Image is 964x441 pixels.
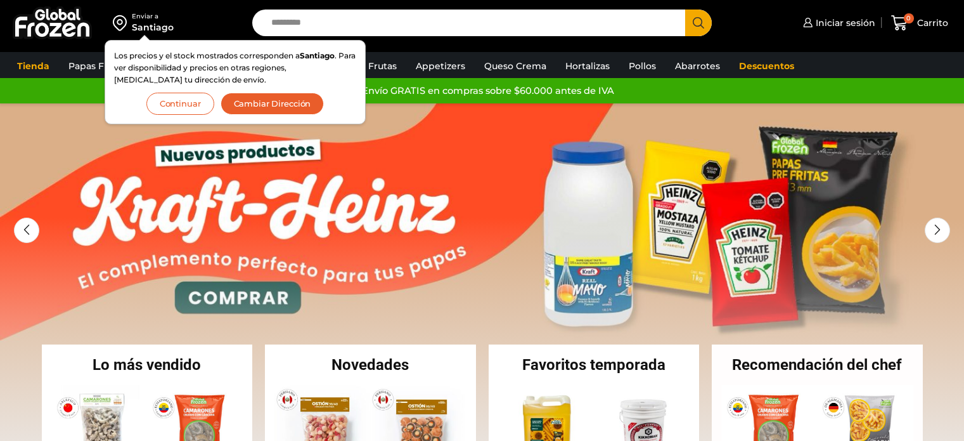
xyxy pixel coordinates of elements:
button: Search button [685,10,712,36]
a: Queso Crema [478,54,553,78]
h2: Favoritos temporada [489,357,700,372]
button: Continuar [146,93,214,115]
h2: Novedades [265,357,476,372]
a: Iniciar sesión [800,10,875,36]
a: Pollos [622,54,662,78]
a: Appetizers [409,54,472,78]
a: Tienda [11,54,56,78]
div: Next slide [925,218,950,243]
a: Papas Fritas [62,54,130,78]
span: Iniciar sesión [813,16,875,29]
a: Hortalizas [559,54,616,78]
p: Los precios y el stock mostrados corresponden a . Para ver disponibilidad y precios en otras regi... [114,49,356,86]
button: Cambiar Dirección [221,93,325,115]
a: Abarrotes [669,54,726,78]
span: Carrito [914,16,948,29]
span: 0 [904,13,914,23]
h2: Lo más vendido [42,357,253,372]
a: Descuentos [733,54,800,78]
strong: Santiago [300,51,335,60]
img: address-field-icon.svg [113,12,132,34]
div: Santiago [132,21,174,34]
a: 0 Carrito [888,8,951,38]
div: Enviar a [132,12,174,21]
div: Previous slide [14,218,39,243]
h2: Recomendación del chef [712,357,923,372]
